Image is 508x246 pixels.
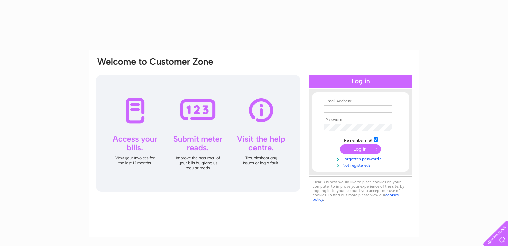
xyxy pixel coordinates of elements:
a: cookies policy [313,193,399,202]
th: Password: [322,118,399,122]
a: Forgotten password? [324,155,399,162]
div: Clear Business would like to place cookies on your computer to improve your experience of the sit... [309,176,412,205]
th: Email Address: [322,99,399,104]
td: Remember me? [322,136,399,143]
a: Not registered? [324,162,399,168]
input: Submit [340,144,381,154]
